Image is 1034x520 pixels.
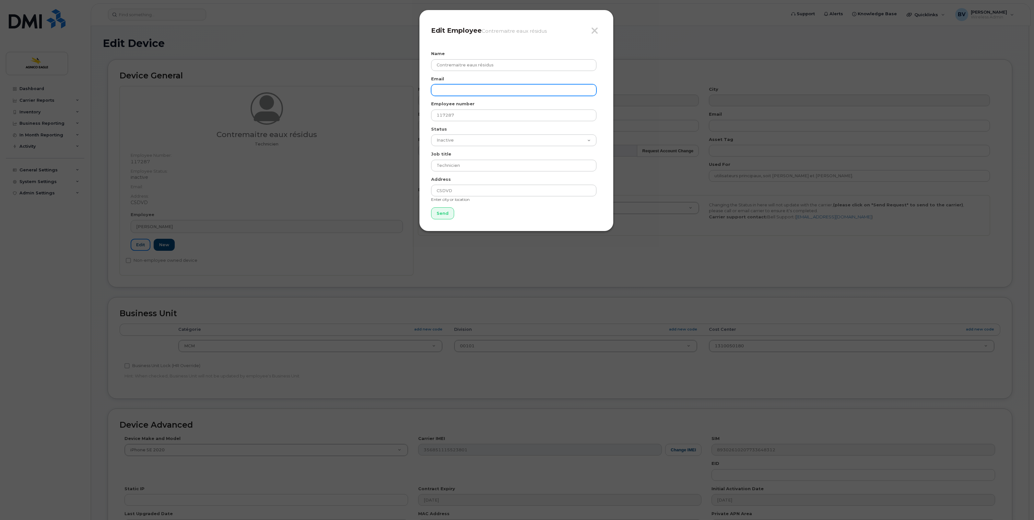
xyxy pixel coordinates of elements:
[431,101,475,107] label: Employee number
[431,51,445,57] label: Name
[431,197,470,202] small: Enter city or location
[482,28,547,34] small: Contremaitre eaux résidus
[431,27,602,34] h4: Edit Employee
[431,151,451,157] label: Job title
[431,76,444,82] label: Email
[431,126,447,132] label: Status
[431,176,451,182] label: Address
[431,207,454,219] input: Send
